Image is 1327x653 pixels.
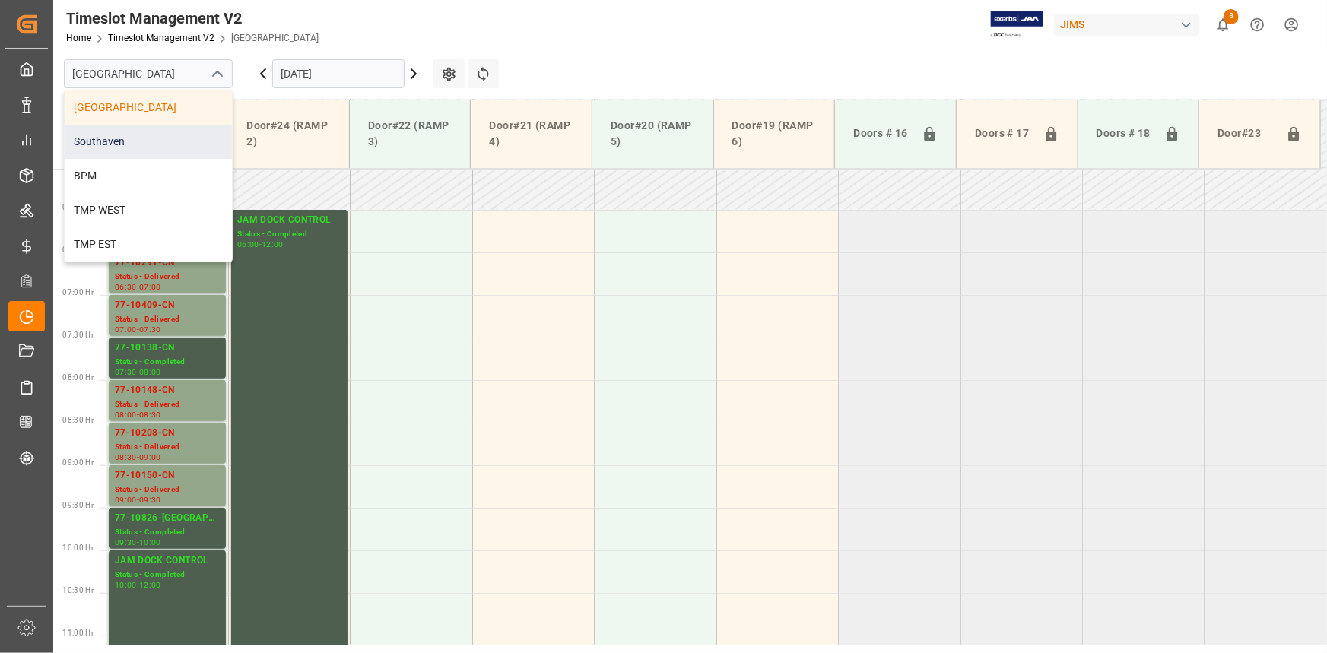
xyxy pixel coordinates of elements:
[115,441,220,454] div: Status - Delivered
[139,284,161,290] div: 07:00
[139,496,161,503] div: 09:30
[62,203,94,211] span: 06:00 Hr
[362,112,459,156] div: Door#22 (RAMP 3)
[115,496,137,503] div: 09:00
[62,331,94,339] span: 07:30 Hr
[66,33,91,43] a: Home
[62,458,94,467] span: 09:00 Hr
[237,241,259,248] div: 06:00
[137,411,139,418] div: -
[483,112,579,156] div: Door#21 (RAMP 4)
[115,255,220,271] div: 77-10291-CN
[115,569,220,582] div: Status - Completed
[65,90,232,125] div: [GEOGRAPHIC_DATA]
[115,326,137,333] div: 07:00
[137,326,139,333] div: -
[240,112,337,156] div: Door#24 (RAMP 2)
[605,112,701,156] div: Door#20 (RAMP 5)
[115,511,220,526] div: 77-10826-[GEOGRAPHIC_DATA]
[205,62,227,86] button: close menu
[139,369,161,376] div: 08:00
[115,369,137,376] div: 07:30
[62,586,94,594] span: 10:30 Hr
[139,539,161,546] div: 10:00
[62,373,94,382] span: 08:00 Hr
[64,59,233,88] input: Type to search/select
[62,629,94,637] span: 11:00 Hr
[137,454,139,461] div: -
[1054,14,1200,36] div: JIMS
[1054,10,1206,39] button: JIMS
[115,383,220,398] div: 77-10148-CN
[115,483,220,496] div: Status - Delivered
[1224,9,1239,24] span: 3
[65,227,232,262] div: TMP EST
[137,496,139,503] div: -
[115,411,137,418] div: 08:00
[726,112,823,156] div: Door#19 (RAMP 6)
[1206,8,1240,42] button: show 3 new notifications
[1090,119,1159,148] div: Doors # 18
[262,241,284,248] div: 12:00
[1211,119,1280,148] div: Door#23
[137,539,139,546] div: -
[991,11,1043,38] img: Exertis%20JAM%20-%20Email%20Logo.jpg_1722504956.jpg
[237,228,341,241] div: Status - Completed
[137,284,139,290] div: -
[65,125,232,159] div: Southaven
[139,454,161,461] div: 09:00
[1240,8,1275,42] button: Help Center
[115,553,220,569] div: JAM DOCK CONTROL
[62,246,94,254] span: 06:30 Hr
[62,501,94,509] span: 09:30 Hr
[62,288,94,296] span: 07:00 Hr
[139,326,161,333] div: 07:30
[115,341,220,356] div: 77-10138-CN
[115,454,137,461] div: 08:30
[139,582,161,588] div: 12:00
[115,313,220,326] div: Status - Delivered
[137,369,139,376] div: -
[969,119,1037,148] div: Doors # 17
[62,416,94,424] span: 08:30 Hr
[108,33,214,43] a: Timeslot Management V2
[115,284,137,290] div: 06:30
[115,271,220,284] div: Status - Delivered
[137,582,139,588] div: -
[115,298,220,313] div: 77-10409-CN
[237,213,341,228] div: JAM DOCK CONTROL
[115,398,220,411] div: Status - Delivered
[115,526,220,539] div: Status - Completed
[65,159,232,193] div: BPM
[62,544,94,552] span: 10:00 Hr
[115,539,137,546] div: 09:30
[272,59,405,88] input: DD-MM-YYYY
[115,356,220,369] div: Status - Completed
[847,119,916,148] div: Doors # 16
[65,193,232,227] div: TMP WEST
[115,468,220,483] div: 77-10150-CN
[115,582,137,588] div: 10:00
[259,241,262,248] div: -
[139,411,161,418] div: 08:30
[115,426,220,441] div: 77-10208-CN
[66,7,319,30] div: Timeslot Management V2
